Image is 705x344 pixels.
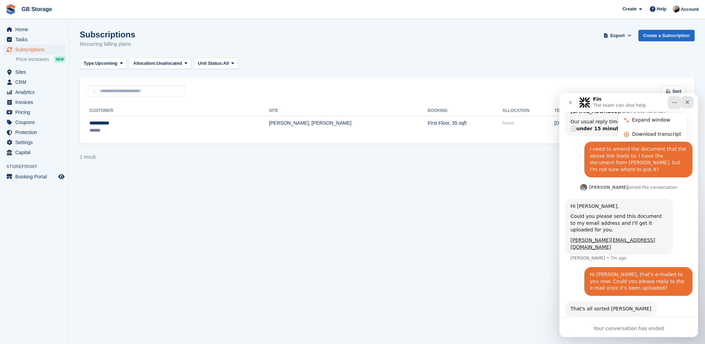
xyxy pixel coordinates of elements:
a: menu [3,45,66,54]
button: Allocation: Unallocated [129,58,191,69]
div: [PERSON_NAME] • 7m ago [11,163,67,167]
div: NEW [54,56,66,63]
span: Coupons [15,117,57,127]
span: CRM [15,77,57,87]
span: Unallocated [156,60,182,67]
img: Profile image for Bradley [21,91,28,98]
button: Export [602,30,633,41]
img: Karl Walker [673,6,680,12]
a: [PERSON_NAME][EMAIL_ADDRESS][DOMAIN_NAME] [11,144,96,157]
div: joined the conversation [30,91,118,97]
div: That's all sorted [PERSON_NAME] [11,212,92,219]
span: Help [657,6,667,12]
span: Unit Status: [198,60,223,67]
span: Upcoming [95,60,118,67]
th: Tenancy [554,105,578,116]
p: Recurring billing plans [80,40,135,48]
span: Capital [15,148,57,157]
div: I need to amend the document that the above link leads to. I have the document from [PERSON_NAME]... [25,48,133,84]
th: Site [269,105,428,116]
span: Sites [15,67,57,77]
a: menu [3,87,66,97]
a: menu [3,35,66,44]
th: Booking [428,105,502,116]
b: under 15 minutes [17,33,65,38]
img: stora-icon-8386f47178a22dfd0bd8f6a31ec36ba5ce8667c1dd55bd0f319d3a0aa187defe.svg [6,4,16,15]
div: Hi [PERSON_NAME],Could you please send this document to my email address and I'll get it uploaded... [6,106,114,162]
span: Type: [84,60,95,67]
a: menu [3,138,66,147]
div: Hi [PERSON_NAME], [11,110,108,117]
a: menu [3,25,66,34]
span: Booking Portal [15,172,57,182]
span: Account [681,6,699,13]
td: [PERSON_NAME], [PERSON_NAME] [269,116,428,138]
a: menu [3,127,66,137]
a: menu [3,107,66,117]
span: Invoices [15,97,57,107]
div: Karl says… [6,48,133,89]
iframe: Intercom live chat [559,93,698,337]
span: Home [15,25,57,34]
div: Bradley says… [6,106,133,174]
a: GB Storage [19,3,55,15]
b: [PERSON_NAME][EMAIL_ADDRESS][DOMAIN_NAME] [11,9,106,21]
button: Type: Upcoming [80,58,127,69]
span: Allocation: [133,60,156,67]
div: Hi [PERSON_NAME], that's e-mailed to you now. Could you please reply to the e-mail once it's been... [31,178,128,199]
div: Bradley says… [6,208,133,229]
span: Export [610,32,625,39]
a: Preview store [57,173,66,181]
div: Bradley says… [6,90,133,106]
span: Protection [15,127,57,137]
a: menu [3,97,66,107]
a: menu [3,67,66,77]
span: All [223,60,229,67]
td: First Floor, 35 sqft [428,116,502,138]
div: Karl says… [6,174,133,208]
span: Price increases [16,56,49,63]
b: [PERSON_NAME] [30,92,69,97]
span: Storefront [6,163,69,170]
div: Our usual reply time 🕒 [11,25,108,39]
a: menu [3,172,66,182]
h1: Subscriptions [80,30,135,39]
a: Price increases NEW [16,55,66,63]
div: 1 result [80,153,96,161]
span: [DATE] [554,120,571,127]
a: menu [3,117,66,127]
div: Could you please send this document to my email address and I'll get it uploaded for you. [11,120,108,140]
div: None [502,120,554,127]
span: Tasks [15,35,57,44]
button: Unit Status: All [194,58,238,69]
span: Subscriptions [15,45,57,54]
div: Hi [PERSON_NAME], that's e-mailed to you now. Could you please reply to the e-mail once it's been... [25,174,133,203]
a: menu [3,148,66,157]
a: Create a Subscription [638,30,695,41]
div: That's all sorted [PERSON_NAME] [6,208,97,223]
span: Settings [15,138,57,147]
span: Create [622,6,636,12]
div: I need to amend the document that the above link leads to. I have the document from [PERSON_NAME]... [31,53,128,80]
span: Sort [672,88,681,95]
span: Analytics [15,87,57,97]
span: Pricing [15,107,57,117]
th: Allocation [502,105,554,116]
th: Customer [88,105,269,116]
a: menu [3,77,66,87]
